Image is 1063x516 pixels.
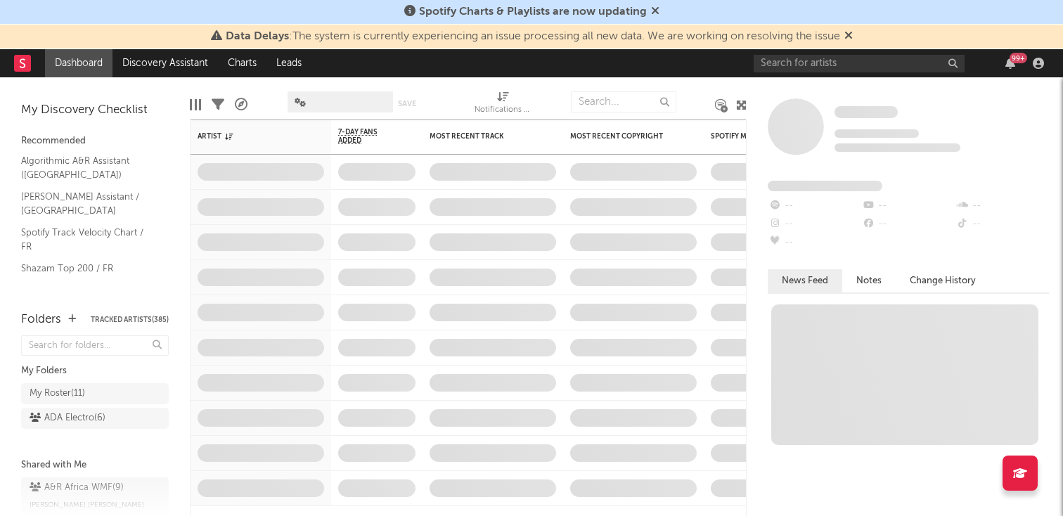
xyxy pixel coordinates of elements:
a: Leads [266,49,311,77]
div: Filters [212,84,224,125]
a: Discovery Assistant [112,49,218,77]
div: Artist [198,132,303,141]
button: News Feed [768,269,842,292]
span: : The system is currently experiencing an issue processing all new data. We are working on resolv... [226,31,840,42]
a: Charts [218,49,266,77]
span: Some Artist [835,106,898,118]
a: [PERSON_NAME] Assistant / [GEOGRAPHIC_DATA] [21,189,155,218]
div: -- [861,215,955,233]
a: Some Artist [835,105,898,120]
div: -- [955,215,1049,233]
div: -- [955,197,1049,215]
div: -- [768,197,861,215]
span: Fans Added by Platform [768,181,882,191]
div: My Folders [21,363,169,380]
div: Most Recent Track [430,132,535,141]
div: Notifications (Artist) [475,84,531,125]
div: -- [768,233,861,252]
button: Tracked Artists(385) [91,316,169,323]
div: Shared with Me [21,457,169,474]
span: Dismiss [844,31,853,42]
div: Notifications (Artist) [475,102,531,119]
input: Search for folders... [21,335,169,356]
button: Notes [842,269,896,292]
a: Algorithmic A&R Assistant ([GEOGRAPHIC_DATA]) [21,153,155,182]
div: ADA Electro ( 6 ) [30,410,105,427]
span: 0 fans last week [835,143,960,152]
div: Edit Columns [190,84,201,125]
span: Dismiss [651,6,659,18]
div: 99 + [1010,53,1027,63]
span: Spotify Charts & Playlists are now updating [419,6,647,18]
a: My Roster(11) [21,383,169,404]
div: -- [861,197,955,215]
div: A&R Africa WMF ( 9 ) [30,479,124,496]
span: [PERSON_NAME] [PERSON_NAME] [30,496,144,513]
div: A&R Pipeline [235,84,247,125]
div: My Roster ( 11 ) [30,385,85,402]
a: A&R Africa WMF(9)[PERSON_NAME] [PERSON_NAME] [21,477,169,515]
span: Data Delays [226,31,289,42]
div: Recommended [21,133,169,150]
a: ADA Electro(6) [21,408,169,429]
div: Folders [21,311,61,328]
input: Search for artists [754,55,965,72]
a: Shazam Top 200 / FR [21,261,155,276]
a: Apple Top 200 / FR [21,283,155,299]
a: Spotify Track Velocity Chart / FR [21,225,155,254]
span: 7-Day Fans Added [338,128,394,145]
div: My Discovery Checklist [21,102,169,119]
div: Most Recent Copyright [570,132,676,141]
input: Search... [571,91,676,112]
div: Spotify Monthly Listeners [711,132,816,141]
button: Save [398,100,416,108]
a: Dashboard [45,49,112,77]
span: Tracking Since: [DATE] [835,129,919,138]
div: -- [768,215,861,233]
button: 99+ [1005,58,1015,69]
button: Change History [896,269,990,292]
